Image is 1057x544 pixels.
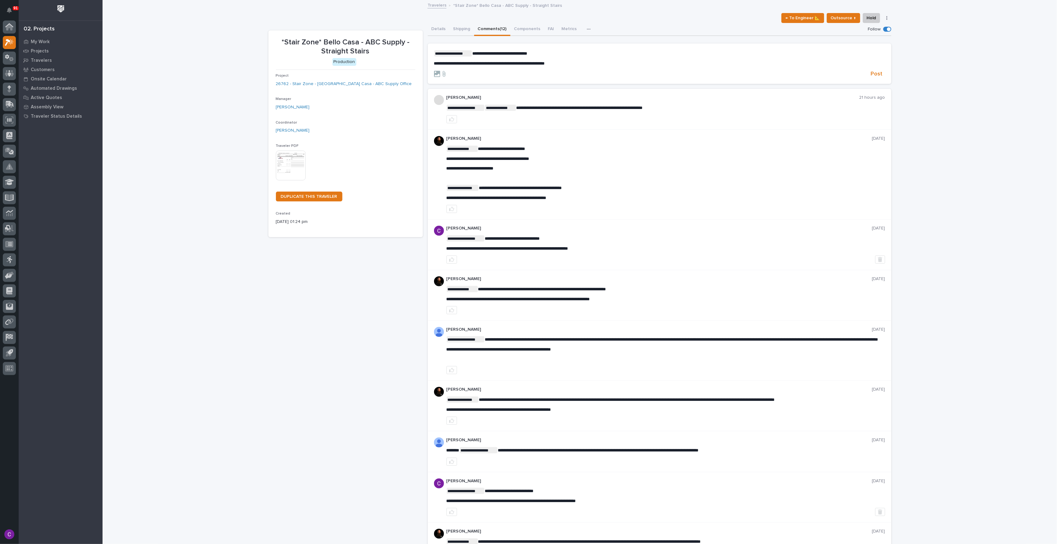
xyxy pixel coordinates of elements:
p: [PERSON_NAME] [446,327,872,332]
a: [PERSON_NAME] [276,104,310,111]
img: AItbvmm9XFGwq9MR7ZO9lVE1d7-1VhVxQizPsTd1Fh95=s96-c [434,226,444,236]
p: Active Quotes [31,95,62,101]
img: zmKUmRVDQjmBLfnAs97p [434,276,444,286]
p: [DATE] [872,136,885,141]
p: Assembly View [31,104,63,110]
button: Comments (12) [474,23,510,36]
button: like this post [446,306,457,314]
button: Details [428,23,450,36]
a: Traveler Status Details [19,111,103,121]
p: [DATE] [872,437,885,443]
p: Travelers [31,58,52,63]
button: like this post [446,417,457,425]
p: 21 hours ago [859,95,885,100]
img: AItbvmm9XFGwq9MR7ZO9lVE1d7-1VhVxQizPsTd1Fh95=s96-c [434,478,444,488]
p: [PERSON_NAME] [446,136,872,141]
button: Metrics [558,23,581,36]
button: ← To Engineer 📐 [781,13,824,23]
p: Customers [31,67,55,73]
a: My Work [19,37,103,46]
img: AOh14GhUnP333BqRmXh-vZ-TpYZQaFVsuOFmGre8SRZf2A=s96-c [434,437,444,447]
button: Hold [863,13,880,23]
p: Projects [31,48,49,54]
p: *Stair Zone* Bello Casa - ABC Supply - Straight Stairs [453,2,562,8]
span: Traveler PDF [276,144,299,148]
div: Production [332,58,356,66]
p: [PERSON_NAME] [446,95,859,100]
div: Notifications91 [8,7,16,17]
a: [PERSON_NAME] [276,127,310,134]
span: Hold [867,14,876,22]
span: Project [276,74,289,78]
img: zmKUmRVDQjmBLfnAs97p [434,136,444,146]
span: DUPLICATE THIS TRAVELER [281,194,337,199]
button: Notifications [3,4,16,17]
p: [DATE] [872,387,885,392]
button: Components [510,23,544,36]
span: Created [276,212,291,215]
span: Post [871,70,883,78]
a: Assembly View [19,102,103,111]
a: Travelers [19,56,103,65]
p: [PERSON_NAME] [446,437,872,443]
a: Onsite Calendar [19,74,103,84]
p: [PERSON_NAME] [446,478,872,484]
button: Outsource ↑ [827,13,860,23]
button: Shipping [450,23,474,36]
span: Coordinator [276,121,297,125]
p: [PERSON_NAME] [446,226,872,231]
button: like this post [446,115,457,123]
p: [DATE] [872,478,885,484]
p: [DATE] [872,276,885,282]
p: [PERSON_NAME] [446,529,872,534]
p: [DATE] [872,529,885,534]
a: 26762 - Stair Zone - [GEOGRAPHIC_DATA] Casa - ABC Supply Office [276,81,412,87]
img: AOh14GhUnP333BqRmXh-vZ-TpYZQaFVsuOFmGre8SRZf2A=s96-c [434,327,444,337]
img: zmKUmRVDQjmBLfnAs97p [434,387,444,397]
p: My Work [31,39,50,45]
img: zmKUmRVDQjmBLfnAs97p [434,529,444,539]
p: [PERSON_NAME] [446,387,872,392]
button: Post [868,70,885,78]
p: *Stair Zone* Bello Casa - ABC Supply - Straight Stairs [276,38,415,56]
a: Customers [19,65,103,74]
a: Active Quotes [19,93,103,102]
p: 91 [14,6,18,10]
p: [DATE] [872,226,885,231]
div: 02. Projects [24,26,55,33]
p: Automated Drawings [31,86,77,91]
span: ← To Engineer 📐 [785,14,820,22]
button: like this post [446,205,457,213]
p: Traveler Status Details [31,114,82,119]
a: Travelers [428,1,446,8]
button: Delete post [875,256,885,264]
p: [DATE] [872,327,885,332]
button: like this post [446,366,457,374]
button: like this post [446,458,457,466]
p: [PERSON_NAME] [446,276,872,282]
p: [DATE] 01:24 pm [276,219,415,225]
button: FAI [544,23,558,36]
img: Workspace Logo [55,3,66,15]
p: Follow [868,27,881,32]
span: Manager [276,97,291,101]
p: Onsite Calendar [31,76,67,82]
button: users-avatar [3,528,16,541]
span: Outsource ↑ [831,14,856,22]
button: Delete post [875,508,885,516]
button: like this post [446,256,457,264]
a: Automated Drawings [19,84,103,93]
a: Projects [19,46,103,56]
button: like this post [446,508,457,516]
a: DUPLICATE THIS TRAVELER [276,192,342,202]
